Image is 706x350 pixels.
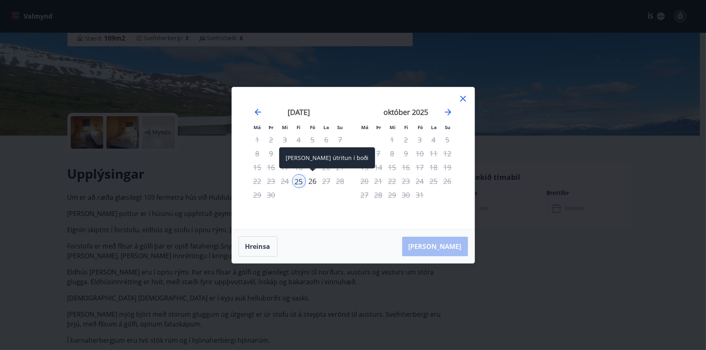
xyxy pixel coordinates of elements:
[427,174,441,188] td: Not available. laugardagur, 25. október 2025
[385,160,399,174] td: Not available. miðvikudagur, 15. október 2025
[251,188,264,202] td: Not available. mánudagur, 29. september 2025
[399,188,413,202] td: Not available. fimmtudagur, 30. október 2025
[292,174,306,188] div: Aðeins innritun í boði
[288,107,310,117] strong: [DATE]
[443,107,453,117] div: Move forward to switch to the next month.
[254,124,261,130] small: Má
[413,160,427,174] div: Aðeins útritun í boði
[251,147,264,160] td: Not available. mánudagur, 8. september 2025
[441,147,455,160] td: Not available. sunnudagur, 12. október 2025
[297,124,301,130] small: Fi
[292,174,306,188] td: Selected as start date. fimmtudagur, 25. september 2025
[306,133,320,147] td: Not available. föstudagur, 5. september 2025
[306,174,320,188] div: Aðeins útritun í boði
[413,188,427,202] td: Not available. föstudagur, 31. október 2025
[282,124,288,130] small: Mi
[264,160,278,174] td: Not available. þriðjudagur, 16. september 2025
[264,133,278,147] td: Not available. þriðjudagur, 2. september 2025
[427,147,441,160] td: Not available. laugardagur, 11. október 2025
[264,147,278,160] td: Not available. þriðjudagur, 9. september 2025
[278,147,292,160] td: Not available. miðvikudagur, 10. september 2025
[385,133,399,147] td: Not available. miðvikudagur, 1. október 2025
[334,147,347,160] td: Not available. sunnudagur, 14. september 2025
[405,124,409,130] small: Fi
[441,160,455,174] td: Not available. sunnudagur, 19. október 2025
[385,147,399,160] td: Not available. miðvikudagur, 8. október 2025
[324,124,329,130] small: La
[413,160,427,174] td: Not available. föstudagur, 17. október 2025
[279,147,375,169] div: [PERSON_NAME] útritun í boði
[251,133,264,147] td: Not available. mánudagur, 1. september 2025
[362,124,369,130] small: Má
[377,124,381,130] small: Þr
[372,188,385,202] td: Not available. þriðjudagur, 28. október 2025
[399,160,413,174] td: Not available. fimmtudagur, 16. október 2025
[399,147,413,160] td: Not available. fimmtudagur, 9. október 2025
[441,133,455,147] td: Not available. sunnudagur, 5. október 2025
[427,160,441,174] td: Not available. laugardagur, 18. október 2025
[418,124,423,130] small: Fö
[384,107,429,117] strong: október 2025
[320,174,334,188] td: Not available. laugardagur, 27. september 2025
[358,188,372,202] td: Not available. mánudagur, 27. október 2025
[334,133,347,147] td: Not available. sunnudagur, 7. september 2025
[372,160,385,174] td: Not available. þriðjudagur, 14. október 2025
[372,174,385,188] td: Not available. þriðjudagur, 21. október 2025
[358,174,372,188] td: Not available. mánudagur, 20. október 2025
[320,147,334,160] td: Not available. laugardagur, 13. september 2025
[399,133,413,147] td: Not available. fimmtudagur, 2. október 2025
[445,124,451,130] small: Su
[441,174,455,188] td: Not available. sunnudagur, 26. október 2025
[306,147,320,160] td: Not available. föstudagur, 12. september 2025
[413,147,427,160] td: Not available. föstudagur, 10. október 2025
[334,174,347,188] td: Not available. sunnudagur, 28. september 2025
[338,124,343,130] small: Su
[399,188,413,202] div: Aðeins útritun í boði
[292,133,306,147] td: Not available. fimmtudagur, 4. september 2025
[238,236,277,257] button: Hreinsa
[278,133,292,147] td: Not available. miðvikudagur, 3. september 2025
[264,174,278,188] td: Not available. þriðjudagur, 23. september 2025
[413,133,427,147] td: Not available. föstudagur, 3. október 2025
[306,174,320,188] td: Choose föstudagur, 26. september 2025 as your check-out date. It’s available.
[251,160,264,174] td: Not available. mánudagur, 15. september 2025
[310,124,315,130] small: Fö
[399,174,413,188] td: Not available. fimmtudagur, 23. október 2025
[413,174,427,188] td: Not available. föstudagur, 24. október 2025
[264,188,278,202] td: Not available. þriðjudagur, 30. september 2025
[251,174,264,188] td: Not available. mánudagur, 22. september 2025
[385,174,399,188] td: Not available. miðvikudagur, 22. október 2025
[385,188,399,202] td: Not available. miðvikudagur, 29. október 2025
[278,174,292,188] td: Not available. miðvikudagur, 24. september 2025
[242,97,465,220] div: Calendar
[372,147,385,160] td: Not available. þriðjudagur, 7. október 2025
[253,107,263,117] div: Move backward to switch to the previous month.
[390,124,396,130] small: Mi
[427,133,441,147] td: Not available. laugardagur, 4. október 2025
[320,133,334,147] td: Not available. laugardagur, 6. september 2025
[431,124,437,130] small: La
[278,160,292,174] td: Not available. miðvikudagur, 17. september 2025
[358,147,372,160] td: Not available. mánudagur, 6. október 2025
[292,147,306,160] td: Not available. fimmtudagur, 11. september 2025
[413,147,427,160] div: Aðeins útritun í boði
[269,124,274,130] small: Þr
[413,174,427,188] div: Aðeins útritun í boði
